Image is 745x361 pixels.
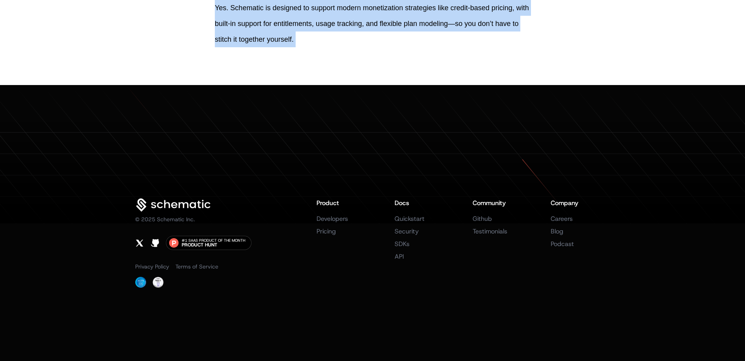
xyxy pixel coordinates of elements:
h3: Company [551,198,610,208]
span: #1 SaaS Product of the Month [182,239,245,243]
img: SOC II [153,277,164,288]
a: Terms of Service [175,263,218,270]
a: Podcast [551,240,574,248]
a: SDKs [395,240,410,248]
a: Pricing [317,227,336,235]
a: API [395,252,404,261]
a: #1 SaaS Product of the MonthProduct Hunt [166,236,251,250]
a: Privacy Policy [135,263,169,270]
h3: Docs [395,198,454,208]
a: Quickstart [395,215,425,223]
a: Developers [317,215,348,223]
a: Blog [551,227,563,235]
p: © 2025 Schematic Inc. [135,215,195,223]
a: Github [473,215,492,223]
span: Product Hunt [182,243,217,247]
a: Testimonials [473,227,507,235]
a: Security [395,227,419,235]
a: Github [151,239,160,248]
img: AICPA [135,277,146,288]
h3: Community [473,198,532,208]
h3: Product [317,198,376,208]
a: Careers [551,215,573,223]
a: X [135,239,144,248]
